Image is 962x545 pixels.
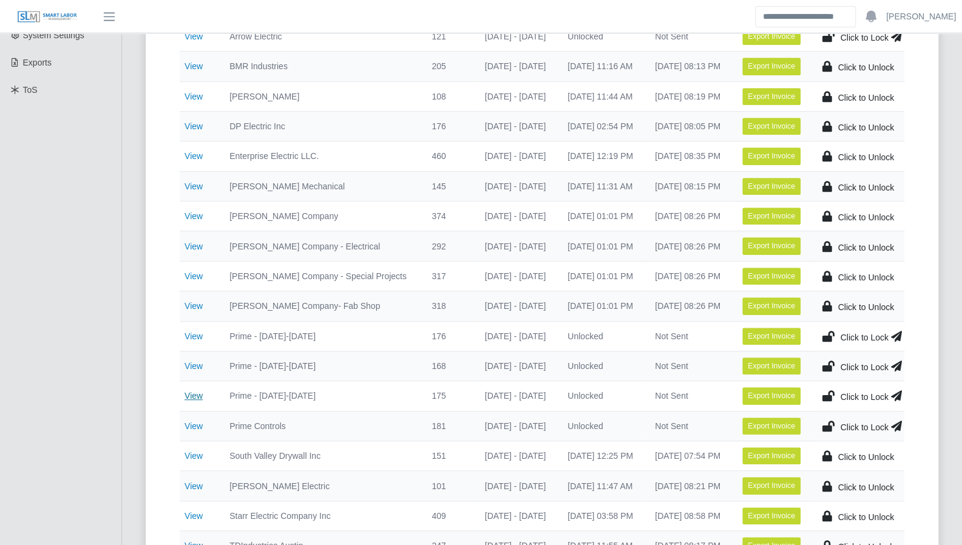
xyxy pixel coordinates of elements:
[838,272,894,282] span: Click to Unlock
[185,511,203,521] a: View
[422,291,475,321] td: 318
[838,93,894,103] span: Click to Unlock
[742,178,801,195] button: Export Invoice
[422,471,475,501] td: 101
[558,52,645,81] td: [DATE] 11:16 AM
[755,6,856,27] input: Search
[742,237,801,254] button: Export Invoice
[645,441,733,471] td: [DATE] 07:54 PM
[742,447,801,464] button: Export Invoice
[185,331,203,341] a: View
[422,141,475,171] td: 460
[185,151,203,161] a: View
[558,411,645,441] td: Unlocked
[840,422,888,432] span: Click to Lock
[23,85,38,95] span: ToS
[886,10,956,23] a: [PERSON_NAME]
[475,111,558,141] td: [DATE] - [DATE]
[558,81,645,111] td: [DATE] 11:44 AM
[558,321,645,351] td: Unlocked
[185,181,203,191] a: View
[742,58,801,75] button: Export Invoice
[742,28,801,45] button: Export Invoice
[220,21,422,51] td: Arrow Electric
[645,321,733,351] td: Not Sent
[475,291,558,321] td: [DATE] - [DATE]
[220,471,422,501] td: [PERSON_NAME] Electric
[645,231,733,261] td: [DATE] 08:26 PM
[422,501,475,530] td: 409
[742,418,801,435] button: Export Invoice
[185,92,203,101] a: View
[645,351,733,381] td: Not Sent
[838,183,894,192] span: Click to Unlock
[422,111,475,141] td: 176
[17,10,78,24] img: SLM Logo
[185,481,203,491] a: View
[475,321,558,351] td: [DATE] - [DATE]
[422,351,475,381] td: 168
[838,152,894,162] span: Click to Unlock
[475,381,558,411] td: [DATE] - [DATE]
[220,321,422,351] td: Prime - [DATE]-[DATE]
[742,268,801,285] button: Export Invoice
[422,411,475,441] td: 181
[645,381,733,411] td: Not Sent
[422,441,475,471] td: 151
[220,381,422,411] td: Prime - [DATE]-[DATE]
[645,471,733,501] td: [DATE] 08:21 PM
[185,242,203,251] a: View
[742,297,801,314] button: Export Invoice
[475,501,558,530] td: [DATE] - [DATE]
[220,351,422,381] td: Prime - [DATE]-[DATE]
[475,171,558,201] td: [DATE] - [DATE]
[742,147,801,164] button: Export Invoice
[185,211,203,221] a: View
[23,30,84,40] span: System Settings
[645,501,733,530] td: [DATE] 08:58 PM
[422,381,475,411] td: 175
[742,387,801,404] button: Export Invoice
[645,81,733,111] td: [DATE] 08:19 PM
[645,171,733,201] td: [DATE] 08:15 PM
[645,411,733,441] td: Not Sent
[840,33,888,42] span: Click to Lock
[422,171,475,201] td: 145
[645,141,733,171] td: [DATE] 08:35 PM
[220,171,422,201] td: [PERSON_NAME] Mechanical
[185,61,203,71] a: View
[475,81,558,111] td: [DATE] - [DATE]
[220,52,422,81] td: BMR Industries
[23,58,52,67] span: Exports
[838,452,894,462] span: Click to Unlock
[840,333,888,342] span: Click to Lock
[185,271,203,281] a: View
[185,301,203,311] a: View
[422,81,475,111] td: 108
[558,381,645,411] td: Unlocked
[742,88,801,105] button: Export Invoice
[840,362,888,372] span: Click to Lock
[185,32,203,41] a: View
[558,471,645,501] td: [DATE] 11:47 AM
[558,231,645,261] td: [DATE] 01:01 PM
[475,441,558,471] td: [DATE] - [DATE]
[645,261,733,291] td: [DATE] 08:26 PM
[475,471,558,501] td: [DATE] - [DATE]
[742,357,801,374] button: Export Invoice
[840,392,888,402] span: Click to Lock
[422,52,475,81] td: 205
[220,201,422,231] td: [PERSON_NAME] Company
[475,52,558,81] td: [DATE] - [DATE]
[645,111,733,141] td: [DATE] 08:05 PM
[838,302,894,312] span: Click to Unlock
[838,123,894,132] span: Click to Unlock
[220,141,422,171] td: Enterprise Electric LLC.
[645,291,733,321] td: [DATE] 08:26 PM
[475,411,558,441] td: [DATE] - [DATE]
[558,21,645,51] td: Unlocked
[742,328,801,345] button: Export Invoice
[422,21,475,51] td: 121
[220,111,422,141] td: DP Electric Inc
[742,208,801,225] button: Export Invoice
